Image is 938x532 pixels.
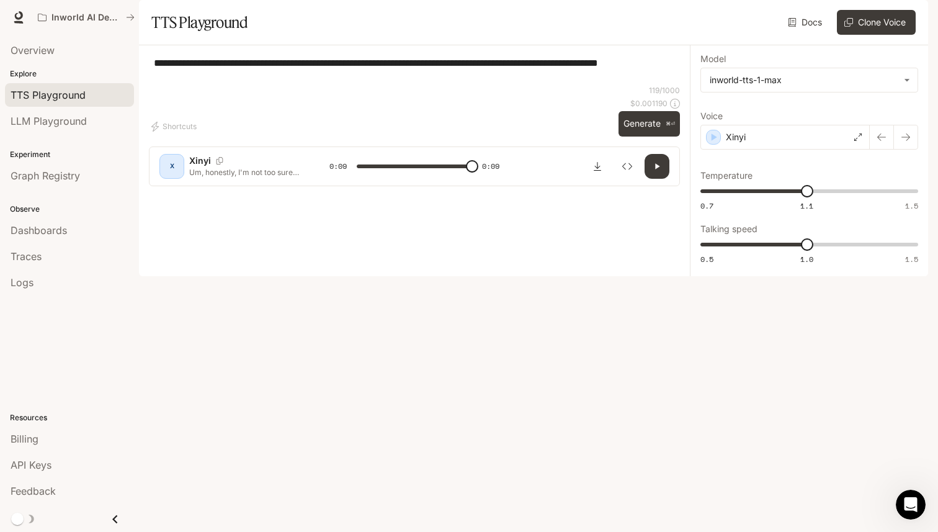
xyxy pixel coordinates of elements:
[162,156,182,176] div: X
[189,155,211,167] p: Xinyi
[701,68,918,92] div: inworld-tts-1-max
[700,201,713,211] span: 0.7
[700,225,757,233] p: Talking speed
[700,55,726,63] p: Model
[800,254,813,264] span: 1.0
[123,72,133,82] img: tab_keywords_by_traffic_grey.svg
[619,111,680,137] button: Generate⌘⏎
[726,131,746,143] p: Xinyi
[32,32,88,42] div: Domain: [URL]
[837,10,916,35] button: Clone Voice
[51,12,121,23] p: Inworld AI Demos
[700,112,723,120] p: Voice
[666,120,675,128] p: ⌘⏎
[630,98,668,109] p: $ 0.001190
[211,157,228,165] button: Copy Voice ID
[137,73,209,81] div: Keywords by Traffic
[151,10,248,35] h1: TTS Playground
[800,201,813,211] span: 1.1
[649,85,680,96] p: 119 / 1000
[32,5,140,30] button: All workspaces
[905,201,918,211] span: 1.5
[33,72,43,82] img: tab_domain_overview_orange.svg
[700,171,753,180] p: Temperature
[149,117,202,137] button: Shortcuts
[482,160,499,173] span: 0:09
[20,20,30,30] img: logo_orange.svg
[710,74,898,86] div: inworld-tts-1-max
[700,254,713,264] span: 0.5
[905,254,918,264] span: 1.5
[615,154,640,179] button: Inspect
[585,154,610,179] button: Download audio
[785,10,827,35] a: Docs
[329,160,347,173] span: 0:09
[47,73,111,81] div: Domain Overview
[189,167,300,178] p: Um, honestly, I'm not too sure about that, but, uh, I kinda remember hearing something about it o...
[35,20,61,30] div: v 4.0.25
[20,32,30,42] img: website_grey.svg
[896,490,926,520] iframe: Intercom live chat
